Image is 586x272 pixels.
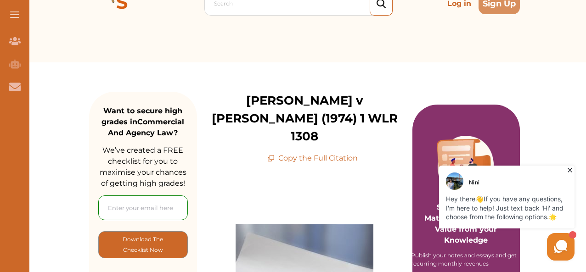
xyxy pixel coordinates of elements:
[366,163,577,263] iframe: HelpCrunch
[98,231,188,258] button: [object Object]
[98,195,188,220] input: Enter your email here
[101,106,184,137] strong: Want to secure high grades in Commercial And Agency Law ?
[100,146,186,188] span: We’ve created a FREE checklist for you to maximise your chances of getting high grades!
[437,136,496,194] img: Purple card image
[197,92,412,145] p: [PERSON_NAME] v [PERSON_NAME] (1974) 1 WLR 1308
[267,153,358,164] p: Copy the Full Citation
[117,234,169,255] p: Download The Checklist Now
